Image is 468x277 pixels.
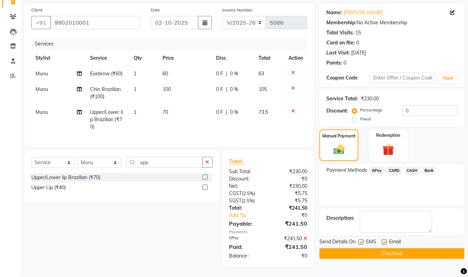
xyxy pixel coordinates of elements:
[376,132,400,138] label: Redemption
[134,109,136,115] span: 1
[268,197,312,204] div: ₹5.75
[31,50,86,66] th: Stylist
[268,219,312,228] div: ₹241.50
[229,198,242,204] span: SGST
[326,95,358,102] div: Service Total:
[151,7,160,13] label: Date
[326,74,370,82] div: Coupon Code
[162,109,168,115] span: 70
[276,212,312,219] div: ₹0
[319,238,356,247] span: Send Details On
[422,167,436,175] span: Bank
[162,70,168,77] span: 60
[229,229,308,235] div: Payments
[35,86,48,92] span: Munu
[35,70,48,77] span: Munu
[326,49,350,57] div: Last Visit:
[216,86,223,93] span: 0 F
[259,86,267,92] span: 105
[230,86,238,93] span: 0 %
[216,70,223,77] span: 0 F
[216,109,223,116] span: 0 F
[387,167,402,175] span: CARD
[229,190,242,196] span: CGST
[268,168,312,175] div: ₹230.00
[343,9,382,16] a: [PERSON_NAME]
[162,86,171,92] span: 100
[129,50,158,66] th: Qty
[224,243,268,251] div: Paid:
[326,107,348,115] div: Discount:
[319,248,465,259] button: Checkout
[212,50,254,66] th: Disc
[230,70,238,77] span: 0 %
[326,29,354,36] div: Total Visits:
[343,59,346,67] div: 0
[268,252,312,260] div: ₹0
[268,243,312,251] div: ₹241.50
[326,39,355,47] div: Card on file:
[259,109,268,115] span: 73.5
[284,50,307,66] th: Action
[224,204,268,212] div: Total:
[259,70,264,77] span: 63
[32,37,312,50] div: Services
[326,59,342,67] div: Points:
[226,109,227,116] span: |
[326,9,342,16] div: Name:
[268,235,312,242] div: ₹241.50
[31,174,100,181] div: Upper/Lower lip Brazilian (₹70)
[126,157,203,168] input: Search or Scan
[379,143,398,157] img: _gift.svg
[224,183,268,190] div: Net:
[224,197,268,204] div: ( )
[268,204,312,212] div: ₹241.50
[31,7,42,13] label: Client
[361,95,379,102] div: ₹230.00
[31,16,51,29] button: +91
[243,198,254,203] span: 2.5%
[366,238,376,247] span: SMS
[224,190,268,197] div: ( )
[86,50,129,66] th: Service
[360,116,371,122] label: Fixed
[222,7,253,13] label: Invoice Number
[326,19,357,26] div: Membership:
[356,39,359,47] div: 0
[322,133,356,139] label: Manual Payment
[35,109,48,115] span: Munu
[326,215,354,222] div: Description:
[224,168,268,175] div: Sub Total:
[226,86,227,93] span: |
[370,167,384,175] span: GPay
[268,175,312,183] div: ₹0
[326,19,458,26] div: No Active Membership
[268,183,312,190] div: ₹230.00
[330,143,348,156] img: _cash.svg
[438,73,458,83] button: Apply
[158,50,212,66] th: Price
[389,238,401,247] span: Email
[134,86,136,92] span: 1
[226,70,227,77] span: |
[229,158,245,165] span: Total
[230,109,238,116] span: 0 %
[224,219,268,228] div: Payable:
[370,73,436,83] input: Enter Offer / Coupon Code
[360,107,382,113] label: Percentage
[134,70,136,77] span: 1
[90,70,122,77] span: Eyebrow (₹60)
[31,184,66,191] div: Upper Lip (₹40)
[254,50,284,66] th: Total
[224,235,268,242] div: GPay
[90,86,121,100] span: Chin Brazilian (₹100)
[351,49,366,57] div: [DATE]
[90,109,123,130] span: Upper/Lower lip Brazilian (₹70)
[326,167,367,174] span: Payment Methods
[224,252,268,260] div: Balance :
[50,16,140,29] input: Search by Name/Mobile/Email/Code
[268,190,312,197] div: ₹5.75
[224,175,268,183] div: Discount:
[224,212,276,219] a: Add Tip
[405,167,420,175] span: CASH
